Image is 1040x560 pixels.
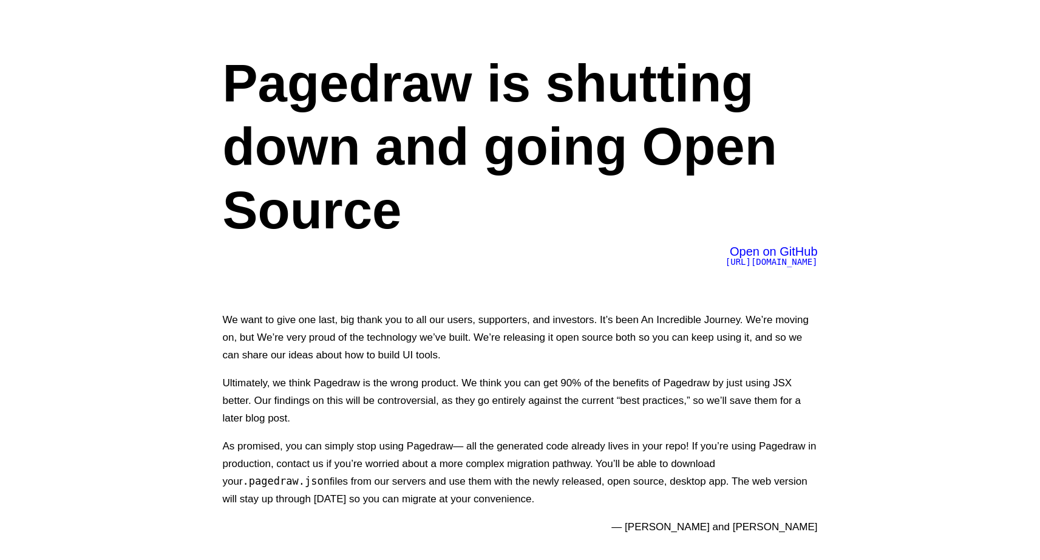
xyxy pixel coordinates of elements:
[223,437,818,508] p: As promised, you can simply stop using Pagedraw— all the generated code already lives in your rep...
[223,52,818,242] h1: Pagedraw is shutting down and going Open Source
[223,374,818,427] p: Ultimately, we think Pagedraw is the wrong product. We think you can get 90% of the benefits of P...
[730,245,818,258] span: Open on GitHub
[243,475,330,487] code: .pagedraw.json
[223,518,818,536] p: — [PERSON_NAME] and [PERSON_NAME]
[223,311,818,364] p: We want to give one last, big thank you to all our users, supporters, and investors. It’s been An...
[726,247,818,267] a: Open on GitHub[URL][DOMAIN_NAME]
[726,257,818,267] span: [URL][DOMAIN_NAME]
